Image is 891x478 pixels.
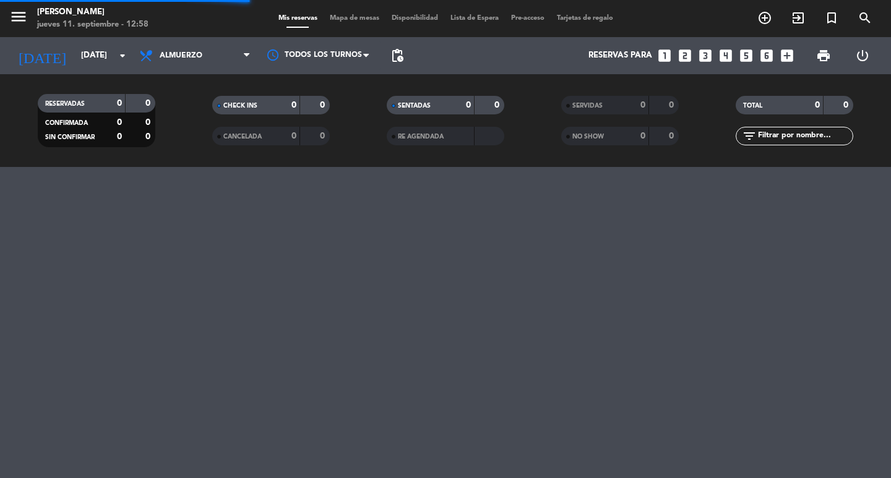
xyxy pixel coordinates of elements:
strong: 0 [640,101,645,109]
span: NO SHOW [572,134,604,140]
span: SENTADAS [398,103,431,109]
span: SIN CONFIRMAR [45,134,95,140]
i: filter_list [742,129,757,143]
strong: 0 [291,132,296,140]
strong: 0 [320,132,327,140]
strong: 0 [117,99,122,108]
i: arrow_drop_down [115,48,130,63]
span: pending_actions [390,48,405,63]
i: looks_4 [718,48,734,64]
strong: 0 [320,101,327,109]
strong: 0 [291,101,296,109]
strong: 0 [843,101,851,109]
i: add_box [779,48,795,64]
strong: 0 [640,132,645,140]
span: CONFIRMADA [45,120,88,126]
i: looks_two [677,48,693,64]
i: menu [9,7,28,26]
strong: 0 [815,101,820,109]
i: power_settings_new [855,48,870,63]
i: exit_to_app [791,11,806,25]
i: [DATE] [9,42,75,69]
span: RE AGENDADA [398,134,444,140]
i: looks_3 [697,48,713,64]
span: SERVIDAS [572,103,603,109]
span: RESERVADAS [45,101,85,107]
div: jueves 11. septiembre - 12:58 [37,19,148,31]
div: [PERSON_NAME] [37,6,148,19]
strong: 0 [669,132,676,140]
span: Almuerzo [160,51,202,60]
strong: 0 [494,101,502,109]
strong: 0 [145,99,153,108]
strong: 0 [117,132,122,141]
span: CANCELADA [223,134,262,140]
span: TOTAL [743,103,762,109]
i: looks_5 [738,48,754,64]
span: Mapa de mesas [324,15,385,22]
i: looks_one [656,48,673,64]
strong: 0 [145,132,153,141]
span: Disponibilidad [385,15,444,22]
i: search [858,11,872,25]
strong: 0 [669,101,676,109]
strong: 0 [466,101,471,109]
i: turned_in_not [824,11,839,25]
span: Tarjetas de regalo [551,15,619,22]
span: Pre-acceso [505,15,551,22]
span: Lista de Espera [444,15,505,22]
span: Reservas para [588,51,652,61]
span: print [816,48,831,63]
input: Filtrar por nombre... [757,129,853,143]
button: menu [9,7,28,30]
span: Mis reservas [272,15,324,22]
span: CHECK INS [223,103,257,109]
div: LOG OUT [843,37,882,74]
i: add_circle_outline [757,11,772,25]
strong: 0 [145,118,153,127]
strong: 0 [117,118,122,127]
i: looks_6 [759,48,775,64]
